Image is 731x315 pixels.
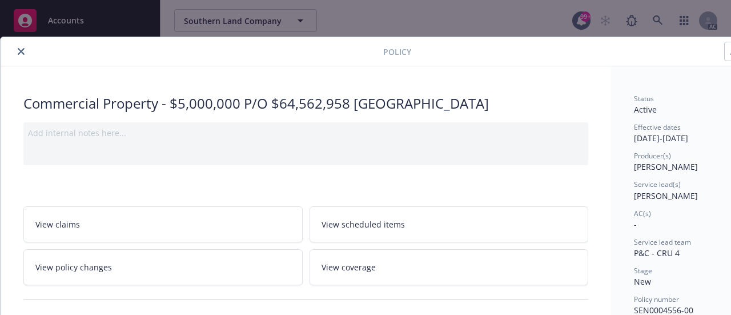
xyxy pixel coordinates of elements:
[634,294,679,304] span: Policy number
[634,190,698,201] span: [PERSON_NAME]
[322,218,405,230] span: View scheduled items
[634,161,698,172] span: [PERSON_NAME]
[310,206,589,242] a: View scheduled items
[35,261,112,273] span: View policy changes
[35,218,80,230] span: View claims
[634,219,637,230] span: -
[310,249,589,285] a: View coverage
[23,206,303,242] a: View claims
[634,94,654,103] span: Status
[383,46,411,58] span: Policy
[634,151,671,161] span: Producer(s)
[634,266,652,276] span: Stage
[14,45,28,58] button: close
[634,104,657,115] span: Active
[23,94,588,113] div: Commercial Property - $5,000,000 P/O $64,562,958 [GEOGRAPHIC_DATA]
[634,180,681,189] span: Service lead(s)
[634,276,651,287] span: New
[23,249,303,285] a: View policy changes
[634,237,691,247] span: Service lead team
[634,209,651,218] span: AC(s)
[634,122,681,132] span: Effective dates
[322,261,376,273] span: View coverage
[634,248,680,258] span: P&C - CRU 4
[28,127,584,139] div: Add internal notes here...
